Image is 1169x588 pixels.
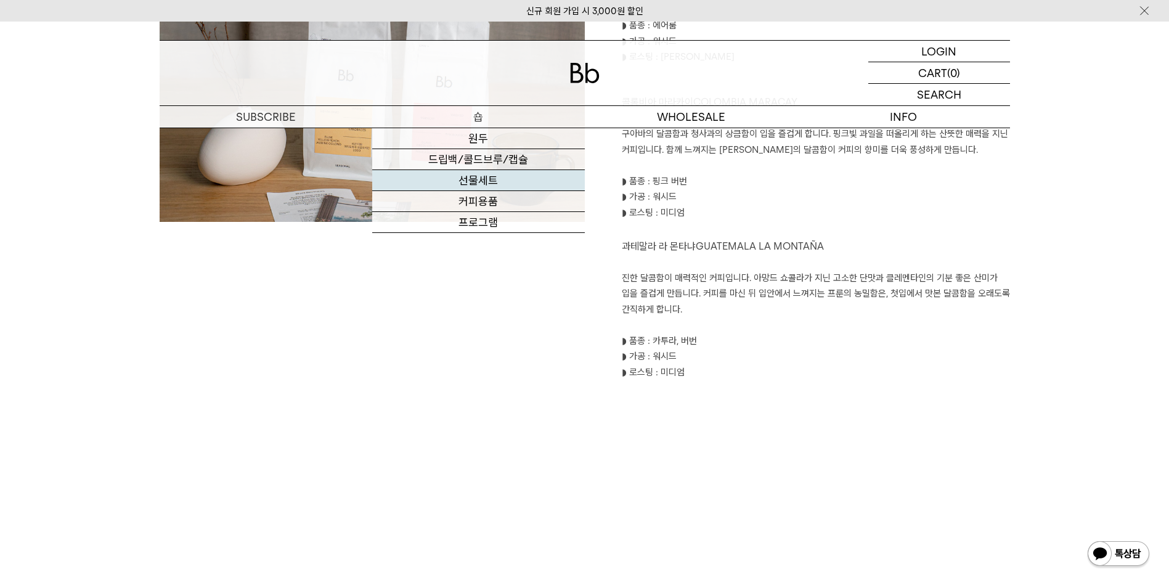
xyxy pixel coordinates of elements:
p: ◗ 품종 : 카투라, 버번 [622,333,1010,349]
p: LOGIN [921,41,956,62]
a: 드립백/콜드브루/캡슐 [372,149,585,170]
a: 원두 [372,128,585,149]
p: CART [918,62,947,83]
span: 과테말라 라 몬타냐 [622,240,696,252]
p: ◗ 가공 : 워시드 [622,189,1010,205]
p: ◗ 로스팅 : 미디엄 [622,205,1010,221]
p: (0) [947,62,960,83]
a: 커피용품 [372,191,585,212]
a: CART (0) [868,62,1010,84]
p: INFO [797,106,1010,128]
p: ◗ 가공 : 워시드 [622,349,1010,365]
a: 선물세트 [372,170,585,191]
span: GUATEMALA LA MONTAÑA [696,240,824,252]
p: 진한 달콤함이 매력적인 커피입니다. 아망드 쇼콜라가 지닌 고소한 단맛과 클레멘타인의 기분 좋은 산미가 입을 즐겁게 만듭니다. 커피를 마신 뒤 입안에서 느껴지는 프룬의 농밀함은... [622,271,1010,318]
p: WHOLESALE [585,106,797,128]
a: 숍 [372,106,585,128]
a: 신규 회원 가입 시 3,000원 할인 [526,6,643,17]
p: ◗ 로스팅 : 미디엄 [622,365,1010,381]
p: 구아바의 달콤함과 청사과의 상큼함이 입을 즐겁게 합니다. 핑크빛 과일을 떠올리게 하는 산뜻한 매력을 지닌 커피입니다. 함께 느껴지는 [PERSON_NAME]의 달콤함이 커피의... [622,126,1010,158]
a: 프로그램 [372,212,585,233]
p: SEARCH [917,84,961,105]
img: 카카오톡 채널 1:1 채팅 버튼 [1086,540,1151,570]
a: SUBSCRIBE [160,106,372,128]
p: ◗ 품종 : 핑크 버번 [622,174,1010,190]
img: 로고 [570,63,600,83]
a: LOGIN [868,41,1010,62]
